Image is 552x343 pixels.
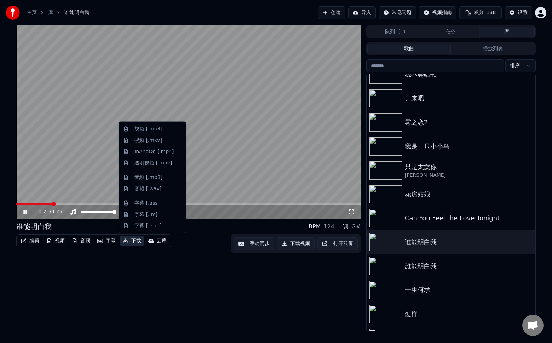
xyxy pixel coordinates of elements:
[522,315,544,336] div: Open chat
[277,237,315,250] button: 下载视频
[351,222,361,231] div: G#
[405,70,533,80] div: 我不会唱歌
[487,9,496,16] span: 138
[134,211,157,218] div: 字幕 [.lrc]
[510,62,520,69] span: 排序
[39,208,56,215] div: /
[505,6,532,19] button: 设置
[6,6,20,20] img: youka
[318,6,345,19] button: 创建
[405,172,533,179] div: [PERSON_NAME]
[518,9,528,16] div: 设置
[309,222,321,231] div: BPM
[69,236,93,246] button: 音频
[134,136,162,144] div: 视频 [.mkv]
[367,27,423,37] button: 队列
[405,261,533,271] div: 誰能明白我
[64,9,89,16] span: 谁能明白我
[234,237,274,250] button: 手动同步
[157,237,167,244] div: 云库
[405,141,533,151] div: 我是一只小小鸟
[405,117,533,127] div: 雾之恋2
[405,189,533,199] div: 花房姑娘
[134,185,161,192] div: 音频 [.wav]
[44,236,68,246] button: 视频
[51,208,62,215] span: 3:25
[94,236,119,246] button: 字幕
[398,28,406,35] span: ( 1 )
[27,9,89,16] nav: breadcrumb
[134,222,161,229] div: 字幕 [.json]
[405,93,533,103] div: 归来吧
[379,6,416,19] button: 常见问题
[18,236,42,246] button: 编辑
[405,213,533,223] div: Can You Feel the Love Tonight
[405,285,533,295] div: 一生何求
[423,27,479,37] button: 任务
[27,9,37,16] a: 主页
[479,27,535,37] button: 库
[323,222,334,231] div: 124
[16,222,52,232] div: 谁能明白我
[134,159,172,166] div: 透明视频 [.mov]
[134,148,174,155] div: InAndOn [.mp4]
[367,44,451,54] button: 歌曲
[348,6,376,19] button: 导入
[474,9,484,16] span: 积分
[134,199,160,207] div: 字幕 [.ass]
[459,6,502,19] button: 积分138
[419,6,456,19] button: 视频指南
[405,237,533,247] div: 谁能明白我
[120,236,144,246] button: 下载
[405,309,533,319] div: 怎样
[343,222,349,231] div: 调
[134,174,162,181] div: 音频 [.mp3]
[134,126,162,133] div: 视频 [.mp4]
[39,208,50,215] span: 0:21
[48,9,53,16] a: 库
[451,44,535,54] button: 播放列表
[317,237,358,250] button: 打开双屏
[405,162,533,172] div: 只是太愛你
